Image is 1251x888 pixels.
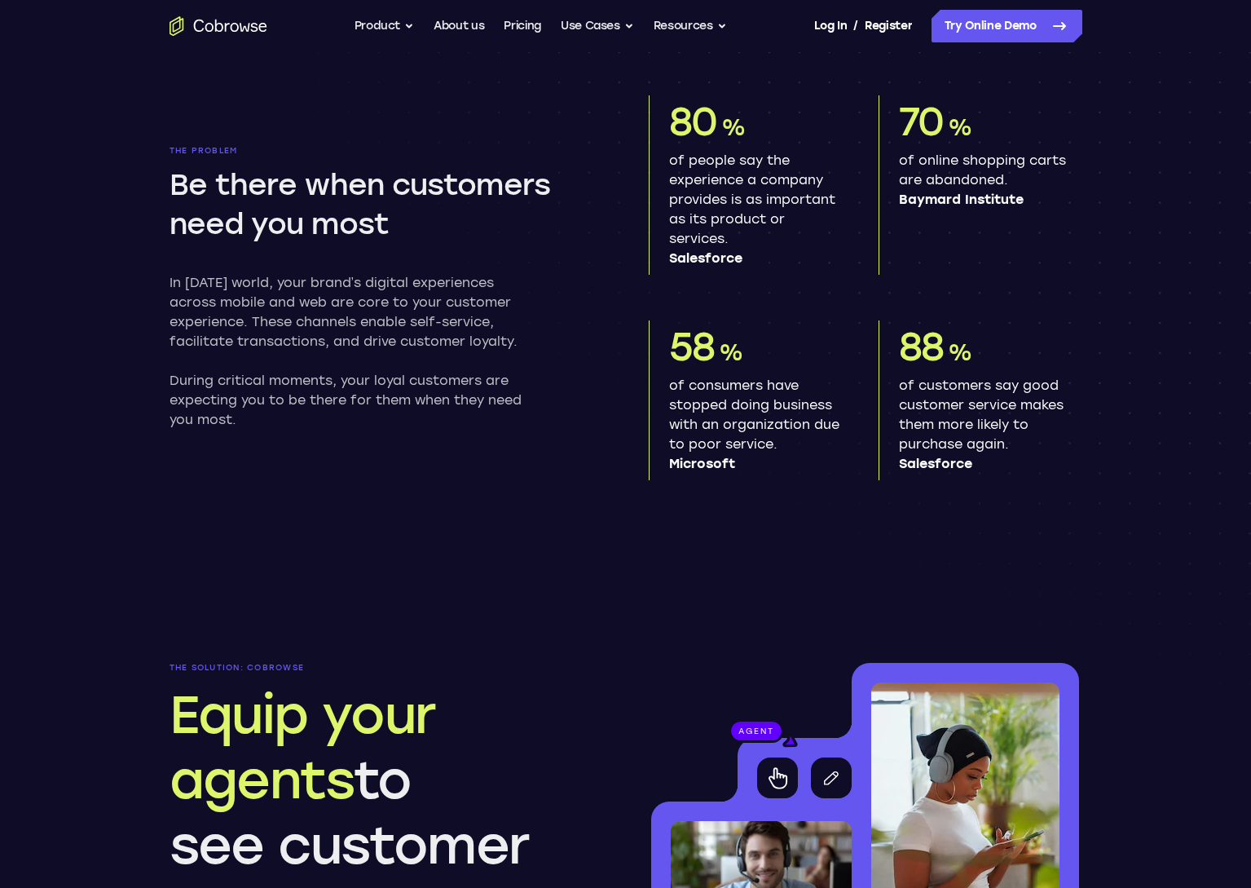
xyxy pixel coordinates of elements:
[669,249,839,268] span: Salesforce
[669,98,718,145] span: 80
[355,10,415,42] button: Product
[899,151,1069,210] p: of online shopping carts are abandoned.
[170,663,603,673] p: The solution: Cobrowse
[170,16,267,36] a: Go to the home page
[899,454,1069,474] span: Salesforce
[853,16,858,36] span: /
[721,113,745,141] span: %
[504,10,541,42] a: Pricing
[932,10,1082,42] a: Try Online Demo
[170,683,436,811] span: Equip your agents
[948,113,971,141] span: %
[561,10,634,42] button: Use Cases
[948,338,971,366] span: %
[669,151,839,268] p: of people say the experience a company provides is as important as its product or services.
[899,98,945,145] span: 70
[170,146,603,156] p: The problem
[899,376,1069,474] p: of customers say good customer service makes them more likely to purchase again.
[899,323,945,370] span: 88
[899,190,1069,210] span: Baymard Institute
[719,338,742,366] span: %
[669,376,839,474] p: of consumers have stopped doing business with an organization due to poor service.
[814,10,847,42] a: Log In
[170,273,538,351] p: In [DATE] world, your brand’s digital experiences across mobile and web are core to your customer...
[865,10,912,42] a: Register
[654,10,727,42] button: Resources
[669,454,839,474] span: Microsoft
[170,371,538,430] p: During critical moments, your loyal customers are expecting you to be there for them when they ne...
[669,323,716,370] span: 58
[170,166,597,244] h2: Be there when customers need you most
[434,10,484,42] a: About us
